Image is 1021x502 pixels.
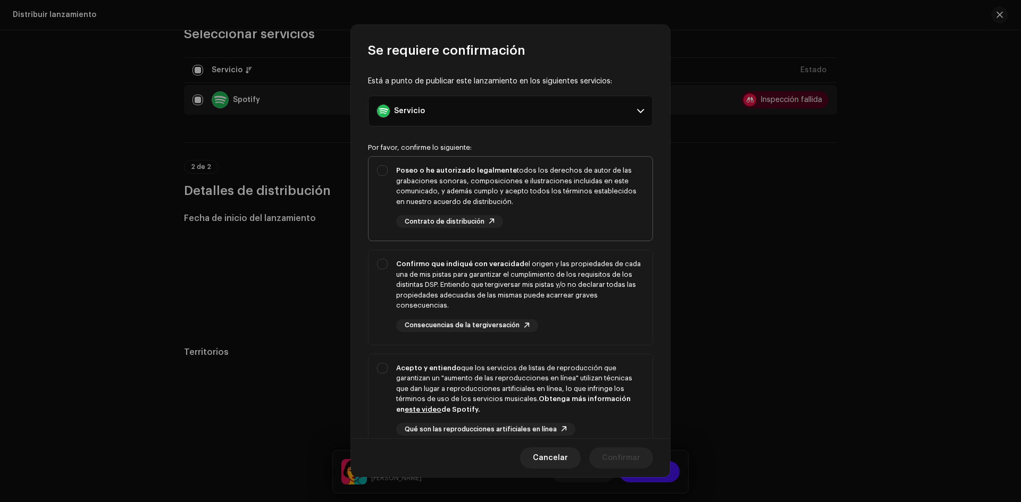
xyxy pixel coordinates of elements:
[368,42,525,59] span: Se requiere confirmación
[396,165,644,207] div: todos los derechos de autor de las grabaciones sonoras, composiciones e ilustraciones incluidas e...
[602,447,640,469] span: Confirmar
[589,447,653,469] button: Confirmar
[396,260,524,267] strong: Confirmo que indiqué con veracidad
[368,354,653,466] p-togglebutton: Acepto y entiendoque los servicios de listas de reproducción que garantizan un "aumento de las re...
[368,156,653,241] p-togglebutton: Poseo o he autorizado legalmentetodos los derechos de autor de las grabaciones sonoras, composici...
[396,167,517,174] strong: Poseo o he autorizado legalmente
[394,107,425,115] div: Servicio
[368,96,653,126] p-accordion-header: Servicio
[396,395,631,413] strong: Obtenga más información en de Spotify.
[396,364,461,371] strong: Acepto y entiendo
[405,426,557,433] span: Qué son las reproducciones artificiales en línea
[533,447,568,469] span: Cancelar
[405,406,441,413] a: este video
[368,250,653,345] p-togglebutton: Confirmo que indiqué con veracidadel origen y las propiedades de cada una de mis pistas para gara...
[520,447,581,469] button: Cancelar
[396,259,644,311] div: el origen y las propiedades de cada una de mis pistas para garantizar el cumplimiento de los requ...
[405,322,520,329] span: Consecuencias de la tergiversación
[405,218,484,225] span: Contrato de distribución
[396,363,644,415] div: que los servicios de listas de reproducción que garantizan un "aumento de las reproducciones en l...
[368,76,653,87] div: Está a punto de publicar este lanzamiento en los siguientes servicios:
[368,143,653,152] div: Por favor, confirme lo siguiente:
